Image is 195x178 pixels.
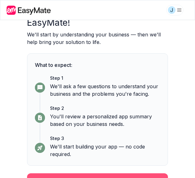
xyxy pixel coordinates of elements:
p: We'll ask a few questions to understand your business and the problems you're facing. [50,83,160,98]
div: J [168,6,175,14]
p: We'll start building your app — no code required. [50,143,160,158]
p: You'll review a personalized app summary based on your business needs. [50,113,160,128]
p: Step 1 [50,75,160,81]
p: Step 2 [50,105,160,111]
p: Step 3 [50,135,160,142]
p: What to expect: [35,61,160,69]
p: We'll start by understanding your business — then we'll help bring your solution to life. [27,31,168,46]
